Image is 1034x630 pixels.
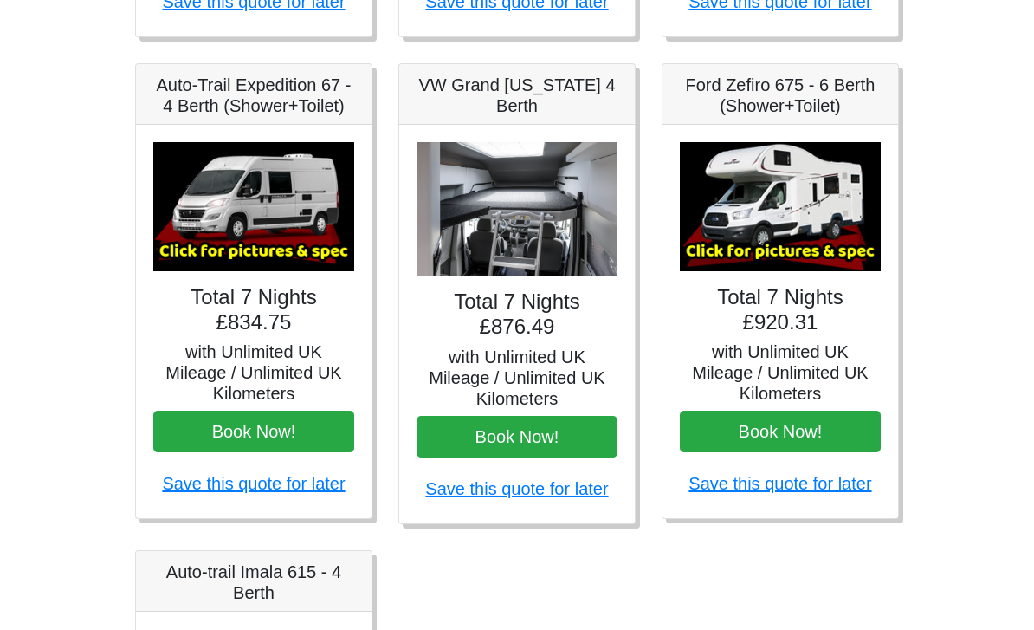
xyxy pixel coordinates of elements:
[153,342,354,405] h5: with Unlimited UK Mileage / Unlimited UK Kilometers
[162,475,345,494] a: Save this quote for later
[417,143,617,277] img: VW Grand California 4 Berth
[417,417,617,458] button: Book Now!
[153,143,354,272] img: Auto-Trail Expedition 67 - 4 Berth (Shower+Toilet)
[425,480,608,499] a: Save this quote for later
[153,562,354,604] h5: Auto-trail Imala 615 - 4 Berth
[680,412,881,453] button: Book Now!
[680,143,881,272] img: Ford Zefiro 675 - 6 Berth (Shower+Toilet)
[680,342,881,405] h5: with Unlimited UK Mileage / Unlimited UK Kilometers
[153,75,354,117] h5: Auto-Trail Expedition 67 - 4 Berth (Shower+Toilet)
[153,286,354,336] h4: Total 7 Nights £834.75
[417,347,617,410] h5: with Unlimited UK Mileage / Unlimited UK Kilometers
[417,290,617,341] h4: Total 7 Nights £876.49
[417,75,617,117] h5: VW Grand [US_STATE] 4 Berth
[680,75,881,117] h5: Ford Zefiro 675 - 6 Berth (Shower+Toilet)
[680,286,881,336] h4: Total 7 Nights £920.31
[688,475,871,494] a: Save this quote for later
[153,412,354,453] button: Book Now!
